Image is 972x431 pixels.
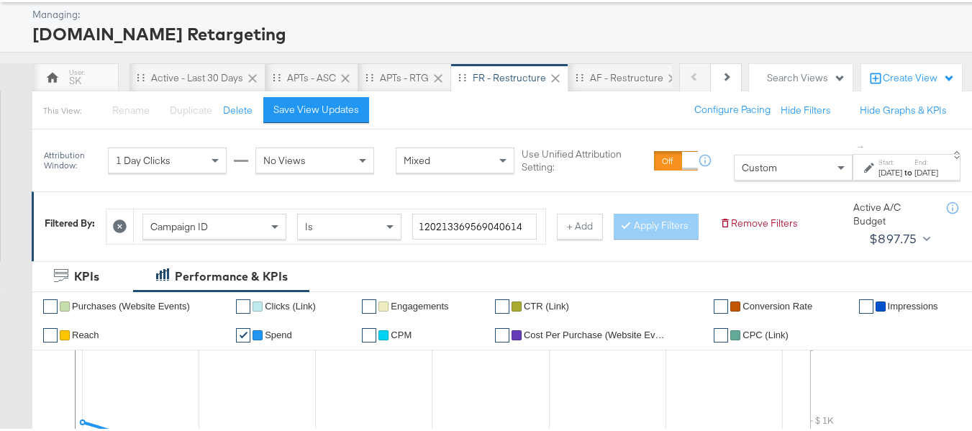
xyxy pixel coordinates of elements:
a: ✔ [859,297,873,312]
strong: to [902,165,914,176]
span: Clicks (Link) [265,299,316,309]
div: Drag to reorder tab [365,71,373,79]
button: Save View Updates [263,95,369,121]
span: Cost Per Purchase (Website Events) [524,327,668,338]
div: FR - Restructure [473,69,546,83]
div: Drag to reorder tab [273,71,281,79]
span: Impressions [888,299,938,309]
button: Hide Graphs & KPIs [860,101,947,115]
div: Drag to reorder tab [137,71,145,79]
div: APTs - RTG [380,69,429,83]
label: Use Unified Attribution Setting: [522,145,648,172]
div: This View: [43,103,81,114]
button: $897.75 [863,225,934,248]
span: Engagements [391,299,448,309]
span: No Views [263,152,306,165]
div: Search Views [767,69,845,83]
span: Is [305,218,313,231]
div: AF - Restructure [590,69,663,83]
span: Conversion Rate [742,299,812,309]
a: ✔ [236,297,250,312]
a: ✔ [495,297,509,312]
div: $897.75 [869,226,917,248]
button: + Add [557,212,603,237]
a: ✔ [495,326,509,340]
input: Enter a search term [412,212,537,238]
span: Spend [265,327,292,338]
a: ✔ [43,326,58,340]
span: Rename [112,101,150,114]
a: ✔ [236,326,250,340]
div: Drag to reorder tab [458,71,466,79]
a: ✔ [714,297,728,312]
a: ✔ [714,326,728,340]
button: Configure Pacing [684,95,781,121]
label: End: [914,155,938,165]
div: SK [69,72,81,86]
button: Delete [223,101,253,115]
a: ✔ [362,297,376,312]
span: ↑ [854,142,868,148]
div: Performance & KPIs [175,266,288,283]
div: Active A/C Budget [853,199,932,225]
span: Duplicate [170,101,212,114]
span: Campaign ID [150,218,208,231]
span: CPC (Link) [742,327,789,338]
div: [DATE] [878,165,902,176]
div: Filtered By: [45,214,95,228]
span: CTR (Link) [524,299,569,309]
div: Attribution Window: [43,148,101,168]
span: Mixed [404,152,430,165]
div: [DATE] [914,165,938,176]
div: [DOMAIN_NAME] Retargeting [32,19,965,44]
span: Purchases (Website Events) [72,299,190,309]
a: ✔ [362,326,376,340]
div: APTs - ASC [287,69,336,83]
button: Remove Filters [719,214,798,228]
div: Drag to reorder tab [576,71,583,79]
div: Create View [883,69,955,83]
span: CPM [391,327,412,338]
span: Reach [72,327,99,338]
label: Start: [878,155,902,165]
span: Custom [742,159,777,172]
button: Hide Filters [781,101,831,115]
div: Managing: [32,6,965,19]
span: 1 Day Clicks [116,152,171,165]
div: Active - Last 30 Days [151,69,243,83]
a: ✔ [43,297,58,312]
div: KPIs [74,266,99,283]
div: Save View Updates [273,101,359,114]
